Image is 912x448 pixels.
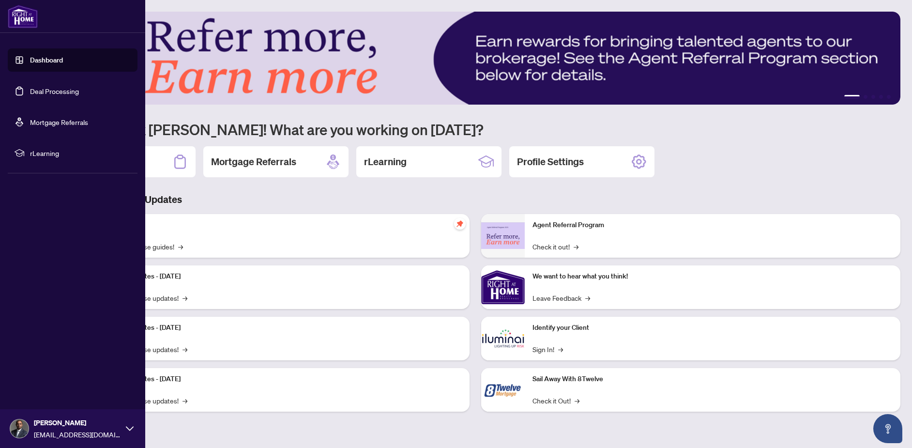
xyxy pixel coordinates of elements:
span: → [575,395,579,406]
button: Open asap [873,414,902,443]
span: → [182,395,187,406]
img: logo [8,5,38,28]
img: Sail Away With 8Twelve [481,368,525,412]
button: 5 [887,95,891,99]
span: → [574,241,578,252]
span: → [585,293,590,303]
p: We want to hear what you think! [532,271,893,282]
button: 1 [844,95,860,99]
img: Identify your Client [481,317,525,360]
img: Slide 0 [50,12,900,105]
span: [PERSON_NAME] [34,417,121,428]
img: Profile Icon [10,419,29,438]
span: [EMAIL_ADDRESS][DOMAIN_NAME] [34,429,121,440]
h1: Welcome back [PERSON_NAME]! What are you working on [DATE]? [50,120,900,139]
a: Check it out!→ [532,241,578,252]
h2: rLearning [364,155,407,169]
span: → [182,293,187,303]
span: → [182,344,187,355]
h2: Mortgage Referrals [211,155,296,169]
p: Platform Updates - [DATE] [102,323,462,333]
a: Sign In!→ [532,344,563,355]
img: Agent Referral Program [481,222,525,249]
button: 4 [879,95,883,99]
a: Dashboard [30,56,63,64]
button: 2 [864,95,867,99]
span: → [178,241,183,252]
p: Self-Help [102,220,462,231]
h3: Brokerage & Industry Updates [50,193,900,206]
img: We want to hear what you think! [481,265,525,309]
p: Identify your Client [532,323,893,333]
span: → [558,344,563,355]
button: 3 [871,95,875,99]
a: Mortgage Referrals [30,118,88,126]
p: Platform Updates - [DATE] [102,271,462,282]
a: Leave Feedback→ [532,293,590,303]
a: Check it Out!→ [532,395,579,406]
p: Sail Away With 8Twelve [532,374,893,385]
span: rLearning [30,148,131,158]
h2: Profile Settings [517,155,584,169]
span: pushpin [454,218,466,230]
p: Platform Updates - [DATE] [102,374,462,385]
a: Deal Processing [30,87,79,95]
p: Agent Referral Program [532,220,893,231]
